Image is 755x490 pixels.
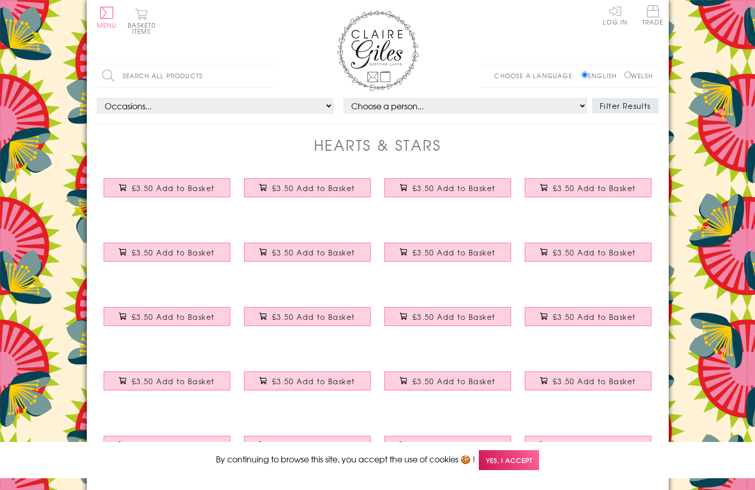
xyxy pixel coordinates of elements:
[97,299,237,343] a: Birthday Card, Pink Hearts, daughter-in-law, Embellished with a padded star £3.50 Add to Basket
[518,299,659,343] a: Birthday Card, Heart, great granddaughter, fabric butterfly Embellished £3.50 Add to Basket
[244,307,371,326] button: £3.50 Add to Basket
[518,364,659,408] a: Baby Card, Welcome to the world little sister, Embellished with a padded star £3.50 Add to Basket
[412,183,496,193] span: £3.50 Add to Basket
[553,376,636,386] span: £3.50 Add to Basket
[384,371,511,390] button: £3.50 Add to Basket
[624,72,631,78] input: Welsh
[132,440,215,451] span: £3.50 Add to Basket
[237,171,378,215] a: Birthday Card, Blue Stars, Happy Birthday, Embellished with a shiny padded star £3.50 Add to Basket
[132,376,215,386] span: £3.50 Add to Basket
[553,247,636,258] span: £3.50 Add to Basket
[525,243,651,262] button: £3.50 Add to Basket
[272,312,355,322] span: £3.50 Add to Basket
[525,178,651,197] button: £3.50 Add to Basket
[384,178,511,197] button: £3.50 Add to Basket
[272,440,355,451] span: £3.50 Add to Basket
[603,5,627,25] a: Log In
[479,450,539,470] span: Yes, I accept
[132,20,156,36] span: 0 items
[104,436,230,455] button: £3.50 Add to Basket
[97,7,117,28] button: Menu
[97,171,237,215] a: General Card Card, Blue Stars, Embellished with a shiny padded star £3.50 Add to Basket
[244,243,371,262] button: £3.50 Add to Basket
[97,64,276,87] input: Search all products
[97,20,117,30] span: Menu
[237,364,378,408] a: Birthday Card, Godmother, Yellow Stars, Embellished with a padded star £3.50 Add to Basket
[97,364,237,408] a: Birthday Card, Step Mum, Pink Stars, Embellished with a padded star £3.50 Add to Basket
[518,171,659,215] a: Birthday Card, Blue Stars, Super Star, Embellished with a padded star £3.50 Add to Basket
[104,371,230,390] button: £3.50 Add to Basket
[378,235,518,279] a: Birthday Card, Love Heart, To My Grlfriend, fabric butterfly Embellished £3.50 Add to Basket
[104,178,230,197] button: £3.50 Add to Basket
[378,428,518,472] a: Thank You Teacher Card, Blue Star, Embellished with a padded star £3.50 Add to Basket
[272,247,355,258] span: £3.50 Add to Basket
[384,243,511,262] button: £3.50 Add to Basket
[384,307,511,326] button: £3.50 Add to Basket
[128,8,156,34] button: Basket0 items
[581,71,622,80] label: English
[132,183,215,193] span: £3.50 Add to Basket
[97,235,237,279] a: Birthday Card, Pink Stars, birthday girl, Embellished with a padded star £3.50 Add to Basket
[642,5,664,25] span: Trade
[237,235,378,279] a: Birthday Card, Hearts, happy birthday Nan, embellished with a fabric butterfly £3.50 Add to Basket
[337,10,419,91] img: Claire Giles Greetings Cards
[412,312,496,322] span: £3.50 Add to Basket
[104,307,230,326] button: £3.50 Add to Basket
[378,171,518,215] a: Birthday Card, Blue Stars, Happy Birthday, Embellished with a shiny padded star £3.50 Add to Basket
[592,98,659,113] button: Filter Results
[494,71,579,80] p: Choose a language:
[237,299,378,343] a: Birthday Card, Heart, great grandmother, fabric butterfly Embellished £3.50 Add to Basket
[553,183,636,193] span: £3.50 Add to Basket
[384,436,511,455] button: £3.50 Add to Basket
[272,183,355,193] span: £3.50 Add to Basket
[553,312,636,322] span: £3.50 Add to Basket
[237,428,378,472] a: Thank You Card, Blue Star, Thank You Very Much, Embellished with a padded star £3.50 Add to Basket
[132,247,215,258] span: £3.50 Add to Basket
[412,247,496,258] span: £3.50 Add to Basket
[412,376,496,386] span: £3.50 Add to Basket
[244,178,371,197] button: £3.50 Add to Basket
[525,436,651,455] button: £3.50 Add to Basket
[525,371,651,390] button: £3.50 Add to Basket
[642,5,664,27] a: Trade
[97,428,237,472] a: Thank You Card, Pink Star, Thank You Very Much, Embellished with a padded star £3.50 Add to Basket
[378,364,518,408] a: Exam Good Luck Card, Pink Stars, Embellished with a padded star £3.50 Add to Basket
[104,243,230,262] button: £3.50 Add to Basket
[518,235,659,279] a: Birthday Card, Heart, to a great Sister, fabric butterfly Embellished £3.50 Add to Basket
[244,371,371,390] button: £3.50 Add to Basket
[553,440,636,451] span: £3.50 Add to Basket
[244,436,371,455] button: £3.50 Add to Basket
[624,71,653,80] label: Welsh
[525,307,651,326] button: £3.50 Add to Basket
[132,312,215,322] span: £3.50 Add to Basket
[518,428,659,472] a: Thank You Teaching Assistant Card, Pink Star, Embellished with a padded star £3.50 Add to Basket
[272,376,355,386] span: £3.50 Add to Basket
[412,440,496,451] span: £3.50 Add to Basket
[581,72,588,78] input: English
[378,299,518,343] a: Birthday Card, Blue Star, Grandson, Embellished with a padded star £3.50 Add to Basket
[314,134,442,155] h1: Hearts & Stars
[265,64,276,87] input: Search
